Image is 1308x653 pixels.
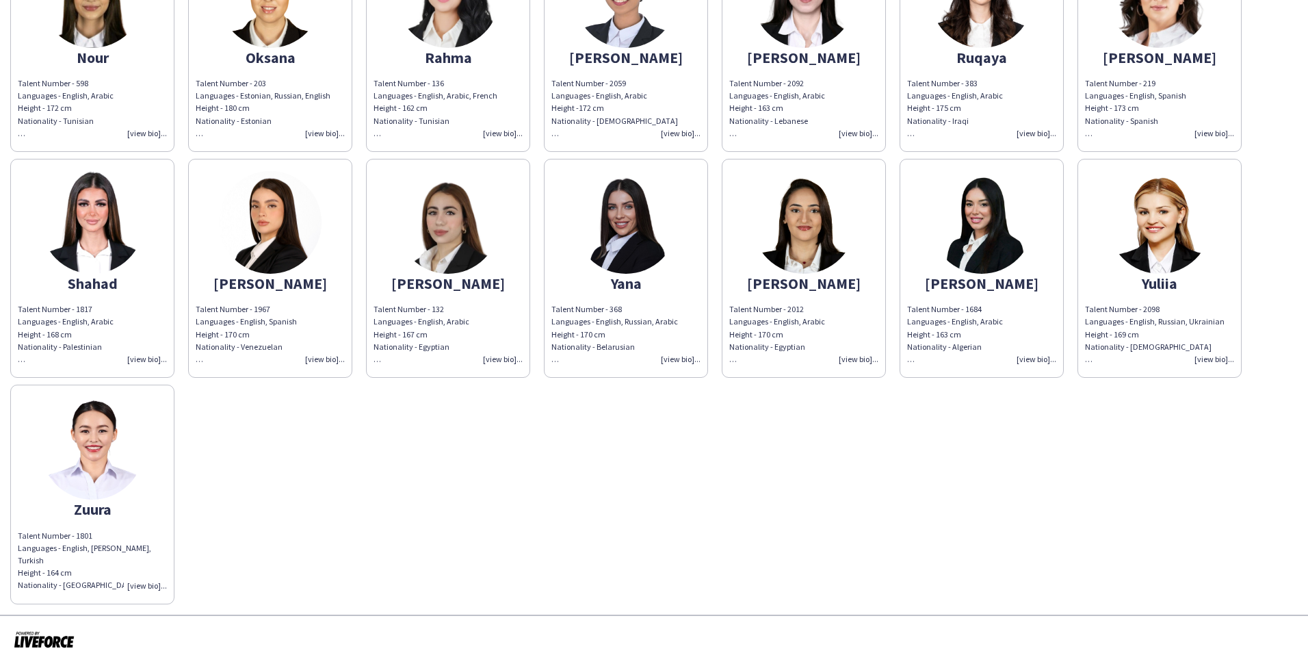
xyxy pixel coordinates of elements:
[907,304,1003,364] span: Talent Number - 1684 Languages - English, Arabic Height - 163 cm Nationality - Algerian
[753,171,855,274] img: thumb-a12b3c91-694c-4f83-9c11-78f853c9de3f.png
[18,304,92,314] span: Talent Number - 1817
[18,102,167,140] div: Height - 172 cm Nationality - Tunisian
[18,90,167,140] div: Languages - English, Arabic
[374,51,523,64] div: Rahma
[551,51,701,64] div: [PERSON_NAME]
[907,78,1003,138] span: Talent Number - 383 Languages - English, Arabic Height - 175 cm Nationality - Iraqi
[196,277,345,290] div: [PERSON_NAME]
[18,503,167,515] div: Zuura
[729,78,825,126] span: Talent Number - 2092 Languages - English, Arabic Height - 163 cm Nationality - Lebanese
[551,277,701,290] div: Yana
[729,51,878,64] div: [PERSON_NAME]
[551,304,678,339] span: Talent Number - 368 Languages - English, Russian, Arabic Height - 170 cm
[374,116,449,126] span: Nationality - Tunisian
[907,277,1056,290] div: [PERSON_NAME]
[374,103,428,113] span: Height - 162 cm
[374,78,444,88] span: Talent Number - 136
[1085,277,1234,290] div: Yuliia
[18,530,151,591] span: Talent Number - 1801 Languages - English, [PERSON_NAME], Turkish Height - 164 cm Nationality - [G...
[18,51,167,64] div: Nour
[18,329,167,353] div: Height - 168 cm Nationality - Palestinian
[930,171,1033,274] img: thumb-b13c305e-16e9-4212-9f9e-756ba9f40a7f.png
[196,51,345,64] div: Oksana
[1085,304,1225,352] span: Talent Number - 2098 Languages - English, Russian, Ukrainian Height - 169 cm Nationality - [DEMOG...
[907,51,1056,64] div: Ruqaya
[18,277,167,290] div: Shahad
[41,171,144,274] img: thumb-22a80c24-cb5f-4040-b33a-0770626b616f.png
[1085,51,1234,64] div: [PERSON_NAME]
[729,342,805,352] span: Nationality - Egyptian
[575,171,677,274] img: thumb-28cefeae-8aba-45b7-be80-2f4c9873d728.png
[18,316,167,353] div: Languages - English, Arabic
[551,78,678,126] span: Talent Number - 2059 Languages - English, Arabic Height -172 cm Nationality - [DEMOGRAPHIC_DATA]
[551,341,701,366] div: Nationality - Belarusian
[729,277,878,290] div: [PERSON_NAME]
[14,630,75,649] img: Powered by Liveforce
[397,171,499,274] img: thumb-2e0034d6-7930-4ae6-860d-e19d2d874555.png
[18,78,88,88] span: Talent Number - 598
[196,90,330,138] span: Languages - Estonian, Russian, English Height - 180 cm Nationality - Estonian
[374,277,523,290] div: [PERSON_NAME]
[729,304,825,339] span: Talent Number - 2012 Languages - English, Arabic Height - 170 cm
[196,304,297,364] span: Talent Number - 1967 Languages - English, Spanish Height - 170 cm Nationality - Venezuelan
[374,90,497,101] span: Languages - English, Arabic, French
[196,78,266,88] span: Talent Number - 203
[1108,171,1211,274] img: thumb-29c183d3-be3f-4c16-8136-a7e7975988e6.png
[374,304,469,364] span: Talent Number - 132 Languages - English, Arabic Height - 167 cm Nationality - Egyptian
[41,397,144,500] img: thumb-2dd4f16f-2cf0-431a-a234-a6062c0993fc.png
[1085,78,1186,138] span: Talent Number - 219 Languages - English, Spanish Height - 173 cm Nationality - Spanish
[219,171,322,274] img: thumb-206d261e-41fc-481b-b7ca-5b9af4b37221.jpg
